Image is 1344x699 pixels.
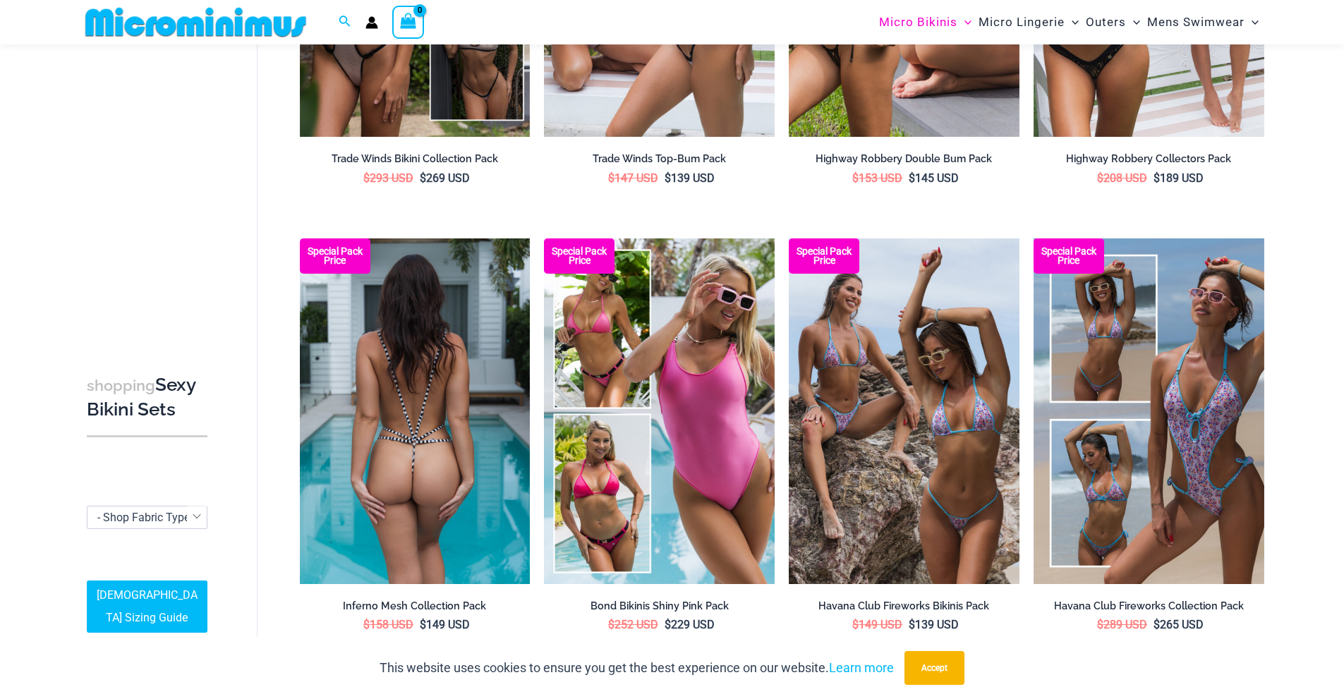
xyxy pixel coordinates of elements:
[420,618,426,631] span: $
[87,506,207,529] span: - Shop Fabric Type
[420,171,426,185] span: $
[1154,171,1204,185] bdi: 189 USD
[789,247,859,265] b: Special Pack Price
[789,238,1019,584] img: Bikini Pack
[392,6,425,38] a: View Shopping Cart, empty
[87,47,214,329] iframe: TrustedSite Certified
[1034,238,1264,584] a: Collection Pack (1) Havana Club Fireworks 820 One Piece Monokini 08Havana Club Fireworks 820 One ...
[852,618,859,631] span: $
[852,618,902,631] bdi: 149 USD
[1034,238,1264,584] img: Collection Pack (1)
[1097,618,1103,631] span: $
[1147,4,1245,40] span: Mens Swimwear
[300,600,531,613] h2: Inferno Mesh Collection Pack
[363,618,370,631] span: $
[876,4,975,40] a: Micro BikinisMenu ToggleMenu Toggle
[1034,600,1264,613] h2: Havana Club Fireworks Collection Pack
[1144,4,1262,40] a: Mens SwimwearMenu ToggleMenu Toggle
[957,4,971,40] span: Menu Toggle
[1097,171,1147,185] bdi: 208 USD
[544,238,775,584] img: Bond Bikinis Shiny Pink Pack
[87,506,207,528] span: - Shop Fabric Type
[1034,600,1264,618] a: Havana Club Fireworks Collection Pack
[665,171,671,185] span: $
[87,373,207,422] h3: Sexy Bikini Sets
[544,600,775,613] h2: Bond Bikinis Shiny Pink Pack
[87,581,207,633] a: [DEMOGRAPHIC_DATA] Sizing Guide
[979,4,1065,40] span: Micro Lingerie
[789,600,1019,613] h2: Havana Club Fireworks Bikinis Pack
[909,618,915,631] span: $
[789,600,1019,618] a: Havana Club Fireworks Bikinis Pack
[852,171,859,185] span: $
[975,4,1082,40] a: Micro LingerieMenu ToggleMenu Toggle
[300,247,370,265] b: Special Pack Price
[544,152,775,171] a: Trade Winds Top-Bum Pack
[363,171,370,185] span: $
[1034,152,1264,166] h2: Highway Robbery Collectors Pack
[879,4,957,40] span: Micro Bikinis
[300,152,531,171] a: Trade Winds Bikini Collection Pack
[1097,171,1103,185] span: $
[852,171,902,185] bdi: 153 USD
[1065,4,1079,40] span: Menu Toggle
[789,238,1019,584] a: Bikini Pack Havana Club Fireworks 312 Tri Top 451 Thong 05Havana Club Fireworks 312 Tri Top 451 T...
[665,618,671,631] span: $
[665,618,715,631] bdi: 229 USD
[300,238,531,584] a: Inferno Mesh One Piece Collection Pack (3) Inferno Mesh Black White 8561 One Piece 08Inferno Mesh...
[363,618,413,631] bdi: 158 USD
[608,171,658,185] bdi: 147 USD
[1082,4,1144,40] a: OutersMenu ToggleMenu Toggle
[97,511,190,524] span: - Shop Fabric Type
[608,171,615,185] span: $
[1034,247,1104,265] b: Special Pack Price
[665,171,715,185] bdi: 139 USD
[363,171,413,185] bdi: 293 USD
[339,13,351,31] a: Search icon link
[1154,618,1160,631] span: $
[789,152,1019,171] a: Highway Robbery Double Bum Pack
[1086,4,1126,40] span: Outers
[420,618,470,631] bdi: 149 USD
[1154,618,1204,631] bdi: 265 USD
[829,660,894,675] a: Learn more
[608,618,615,631] span: $
[544,600,775,618] a: Bond Bikinis Shiny Pink Pack
[300,600,531,618] a: Inferno Mesh Collection Pack
[80,6,312,38] img: MM SHOP LOGO FLAT
[544,247,615,265] b: Special Pack Price
[909,618,959,631] bdi: 139 USD
[380,657,894,679] p: This website uses cookies to ensure you get the best experience on our website.
[544,238,775,584] a: Bond Bikinis Shiny Pink Pack Bond Shiny Pink 8935 One Piece 08Bond Shiny Pink 8935 One Piece 08
[1097,618,1147,631] bdi: 289 USD
[1245,4,1259,40] span: Menu Toggle
[909,171,915,185] span: $
[873,2,1265,42] nav: Site Navigation
[544,152,775,166] h2: Trade Winds Top-Bum Pack
[87,377,155,394] span: shopping
[608,618,658,631] bdi: 252 USD
[904,651,964,685] button: Accept
[420,171,470,185] bdi: 269 USD
[1034,152,1264,171] a: Highway Robbery Collectors Pack
[300,152,531,166] h2: Trade Winds Bikini Collection Pack
[365,16,378,29] a: Account icon link
[1126,4,1140,40] span: Menu Toggle
[1154,171,1160,185] span: $
[909,171,959,185] bdi: 145 USD
[789,152,1019,166] h2: Highway Robbery Double Bum Pack
[300,238,531,584] img: Inferno Mesh Black White 8561 One Piece 08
